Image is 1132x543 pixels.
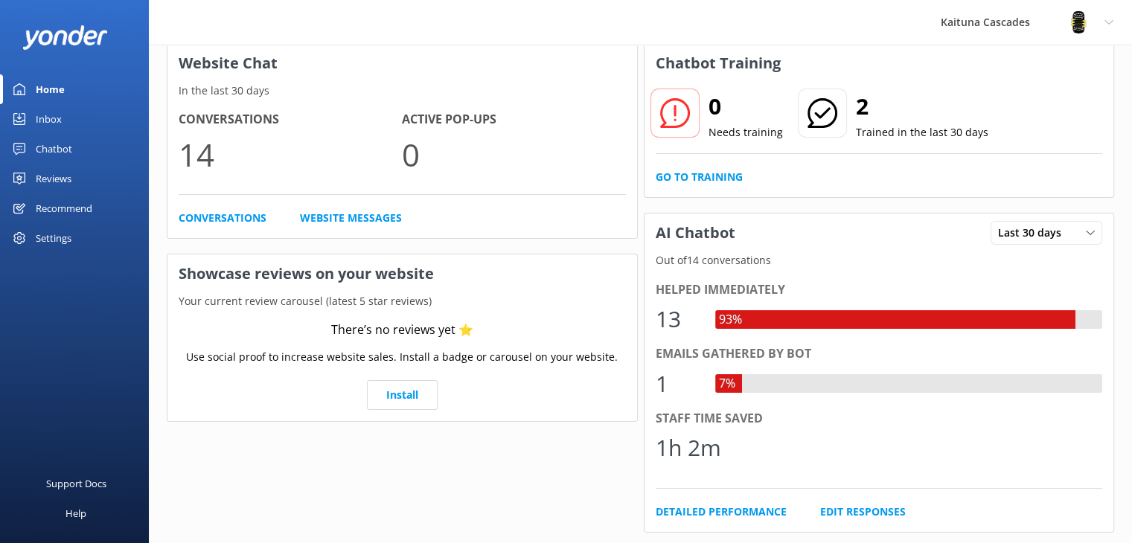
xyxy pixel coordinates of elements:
[709,124,783,141] p: Needs training
[367,380,438,410] a: Install
[36,193,92,223] div: Recommend
[656,169,743,185] a: Go to Training
[402,110,625,129] h4: Active Pop-ups
[856,124,988,141] p: Trained in the last 30 days
[656,504,787,520] a: Detailed Performance
[179,129,402,179] p: 14
[645,44,792,83] h3: Chatbot Training
[167,254,637,293] h3: Showcase reviews on your website
[715,310,746,330] div: 93%
[167,83,637,99] p: In the last 30 days
[820,504,906,520] a: Edit Responses
[65,498,86,528] div: Help
[1067,11,1090,33] img: 802-1755650174.png
[300,210,402,226] a: Website Messages
[656,409,1103,428] div: Staff time saved
[167,44,637,83] h3: Website Chat
[46,469,106,498] div: Support Docs
[36,164,71,193] div: Reviews
[179,210,266,226] a: Conversations
[402,129,625,179] p: 0
[36,74,65,104] div: Home
[331,321,473,340] div: There’s no reviews yet ⭐
[656,430,721,466] div: 1h 2m
[36,104,62,134] div: Inbox
[186,349,618,365] p: Use social proof to increase website sales. Install a badge or carousel on your website.
[656,344,1103,364] div: Emails gathered by bot
[645,252,1114,269] p: Out of 14 conversations
[22,25,108,50] img: yonder-white-logo.png
[656,366,700,402] div: 1
[167,293,637,309] p: Your current review carousel (latest 5 star reviews)
[36,134,72,164] div: Chatbot
[656,280,1103,300] div: Helped immediately
[998,225,1070,241] span: Last 30 days
[715,374,739,393] div: 7%
[36,223,71,253] div: Settings
[656,301,700,337] div: 13
[645,213,746,252] h3: AI Chatbot
[179,110,402,129] h4: Conversations
[856,89,988,124] h2: 2
[709,89,783,124] h2: 0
